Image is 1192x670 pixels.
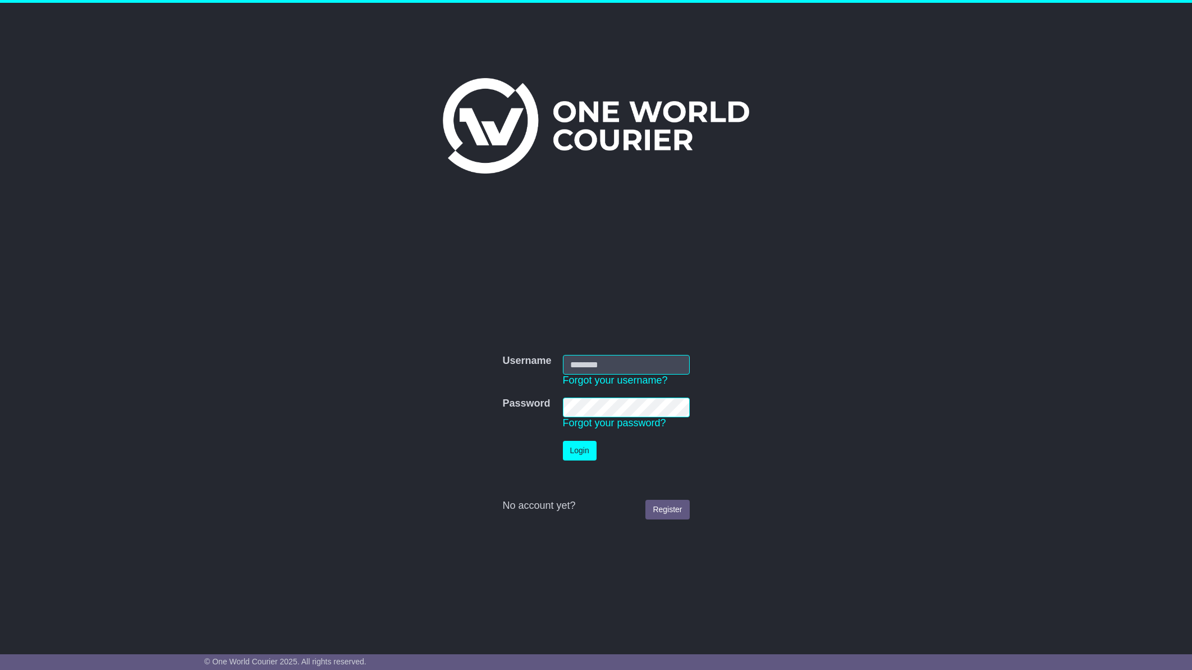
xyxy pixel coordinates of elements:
[502,500,689,512] div: No account yet?
[563,441,597,461] button: Login
[563,417,666,429] a: Forgot your password?
[645,500,689,519] a: Register
[502,398,550,410] label: Password
[563,375,668,386] a: Forgot your username?
[443,78,749,174] img: One World
[502,355,551,367] label: Username
[204,657,366,666] span: © One World Courier 2025. All rights reserved.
